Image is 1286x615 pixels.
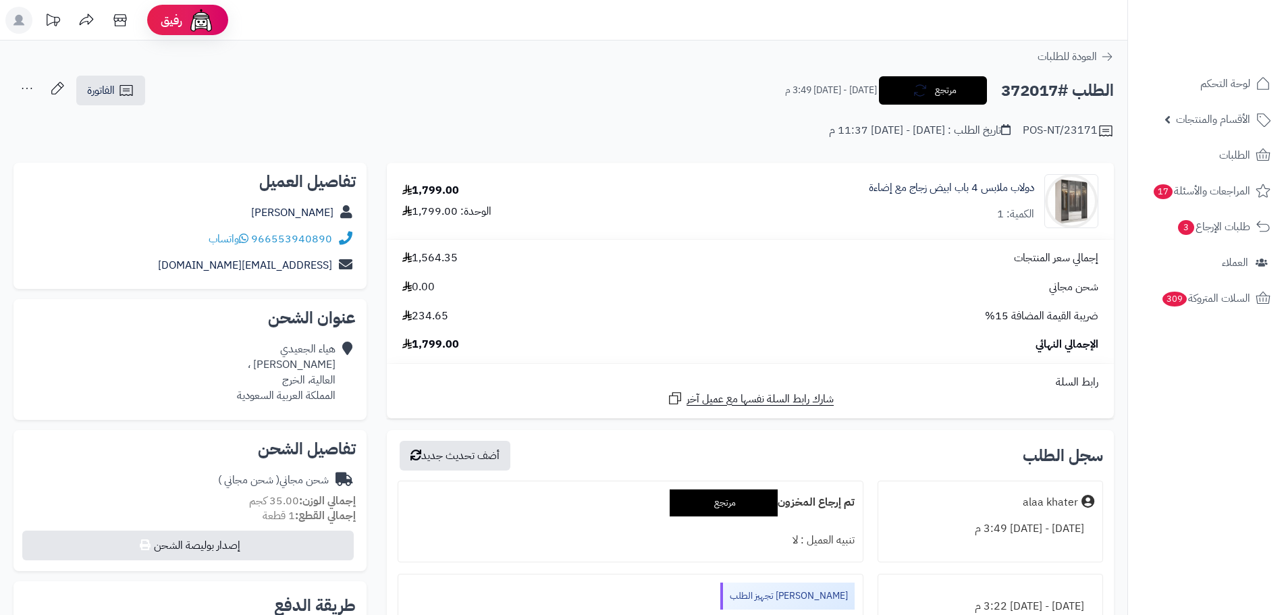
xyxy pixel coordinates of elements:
img: logo-2.png [1194,38,1273,66]
span: 309 [1162,292,1187,306]
span: إجمالي سعر المنتجات [1014,250,1098,266]
span: ضريبة القيمة المضافة 15% [985,309,1098,324]
div: مرتجع [670,489,778,516]
small: 35.00 كجم [249,493,356,509]
button: إصدار بوليصة الشحن [22,531,354,560]
h2: طريقة الدفع [274,597,356,614]
button: مرتجع [879,76,987,105]
div: رابط السلة [392,375,1108,390]
span: 234.65 [402,309,448,324]
a: [EMAIL_ADDRESS][DOMAIN_NAME] [158,257,332,273]
h2: تفاصيل الشحن [24,441,356,457]
h3: سجل الطلب [1023,448,1103,464]
h2: الطلب #372017 [1001,77,1114,105]
span: الطلبات [1219,146,1250,165]
a: الفاتورة [76,76,145,105]
div: شحن مجاني [218,473,329,488]
a: لوحة التحكم [1136,68,1278,100]
span: السلات المتروكة [1161,289,1250,308]
div: الوحدة: 1,799.00 [402,204,491,219]
strong: إجمالي القطع: [295,508,356,524]
span: 3 [1178,220,1194,235]
small: [DATE] - [DATE] 3:49 م [785,84,877,97]
a: السلات المتروكة309 [1136,282,1278,315]
span: الإجمالي النهائي [1036,337,1098,352]
div: الكمية: 1 [997,207,1034,222]
div: [PERSON_NAME] تجهيز الطلب [720,583,855,610]
a: [PERSON_NAME] [251,205,333,221]
span: العودة للطلبات [1038,49,1097,65]
span: لوحة التحكم [1200,74,1250,93]
img: ai-face.png [188,7,215,34]
button: أضف تحديث جديد [400,441,510,471]
div: [DATE] - [DATE] 3:49 م [886,516,1094,542]
strong: إجمالي الوزن: [299,493,356,509]
a: 966553940890 [251,231,332,247]
b: تم إرجاع المخزون [778,494,855,510]
a: العملاء [1136,246,1278,279]
div: 1,799.00 [402,183,459,198]
span: شارك رابط السلة نفسها مع عميل آخر [687,392,834,407]
span: 17 [1154,184,1173,199]
span: المراجعات والأسئلة [1152,182,1250,200]
span: العملاء [1222,253,1248,272]
a: تحديثات المنصة [36,7,70,37]
span: رفيق [161,12,182,28]
div: alaa khater [1023,495,1078,510]
a: دولاب ملابس 4 باب ابيض زجاج مع إضاءة [869,180,1034,196]
span: الفاتورة [87,82,115,99]
a: طلبات الإرجاع3 [1136,211,1278,243]
span: 1,799.00 [402,337,459,352]
span: طلبات الإرجاع [1177,217,1250,236]
span: ( شحن مجاني ) [218,472,279,488]
div: هياء الجعيدي [PERSON_NAME] ، العالية، الخرج المملكة العربية السعودية [237,342,336,403]
h2: تفاصيل العميل [24,173,356,190]
span: شحن مجاني [1049,279,1098,295]
div: تاريخ الطلب : [DATE] - [DATE] 11:37 م [829,123,1011,138]
a: شارك رابط السلة نفسها مع عميل آخر [667,390,834,407]
img: 1742133300-110103010020.1-90x90.jpg [1045,174,1098,228]
span: 0.00 [402,279,435,295]
div: تنبيه العميل : لا [406,527,854,554]
a: واتساب [209,231,248,247]
span: 1,564.35 [402,250,458,266]
span: الأقسام والمنتجات [1176,110,1250,129]
a: الطلبات [1136,139,1278,171]
div: POS-NT/23171 [1023,123,1114,139]
a: المراجعات والأسئلة17 [1136,175,1278,207]
small: 1 قطعة [263,508,356,524]
a: العودة للطلبات [1038,49,1114,65]
h2: عنوان الشحن [24,310,356,326]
